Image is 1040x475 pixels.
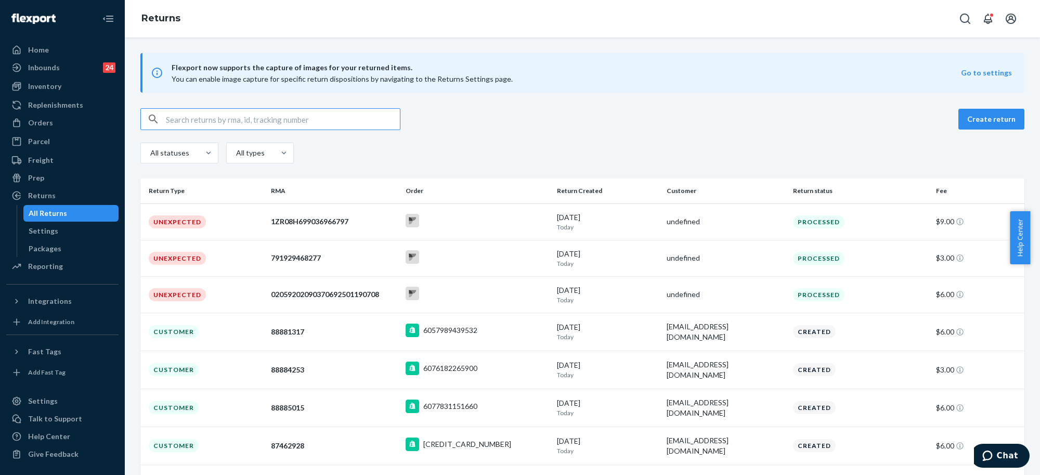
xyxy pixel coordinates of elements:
[557,398,658,417] div: [DATE]
[28,261,63,272] div: Reporting
[133,4,189,34] ol: breadcrumbs
[932,203,1024,240] td: $9.00
[557,285,658,304] div: [DATE]
[557,446,658,455] p: Today
[98,8,119,29] button: Close Navigation
[667,289,785,300] div: undefined
[6,42,119,58] a: Home
[557,296,658,304] p: Today
[793,252,844,265] div: Processed
[557,408,658,417] p: Today
[557,322,658,341] div: [DATE]
[6,59,119,76] a: Inbounds24
[932,276,1024,313] td: $6.00
[553,178,662,203] th: Return Created
[28,431,70,442] div: Help Center
[6,293,119,310] button: Integrations
[932,178,1024,203] th: Fee
[423,401,477,412] div: 6077831151660
[955,8,976,29] button: Open Search Box
[271,327,397,337] div: 88881317
[11,14,56,24] img: Flexport logo
[932,427,1024,465] td: $6.00
[28,190,56,201] div: Returns
[662,178,789,203] th: Customer
[557,249,658,268] div: [DATE]
[28,449,79,459] div: Give Feedback
[6,364,119,381] a: Add Fast Tag
[978,8,998,29] button: Open notifications
[23,240,119,257] a: Packages
[23,223,119,239] a: Settings
[149,215,206,228] div: Unexpected
[557,360,658,379] div: [DATE]
[166,109,400,130] input: Search returns by rma, id, tracking number
[149,401,199,414] div: Customer
[557,259,658,268] p: Today
[423,325,477,336] div: 6057989439532
[961,68,1012,78] button: Go to settings
[958,109,1024,130] button: Create return
[236,148,263,158] div: All types
[28,136,50,147] div: Parcel
[28,173,44,183] div: Prep
[28,396,58,406] div: Settings
[6,446,119,463] button: Give Feedback
[6,97,119,113] a: Replenishments
[28,100,83,110] div: Replenishments
[150,148,188,158] div: All statuses
[667,253,785,263] div: undefined
[28,414,82,424] div: Talk to Support
[6,114,119,131] a: Orders
[271,441,397,451] div: 87462928
[172,61,961,74] span: Flexport now supports the capture of images for your returned items.
[149,439,199,452] div: Customer
[423,363,477,374] div: 6076182265900
[267,178,401,203] th: RMA
[28,155,54,165] div: Freight
[271,403,397,413] div: 88885015
[28,317,74,326] div: Add Integration
[932,240,1024,276] td: $3.00
[6,393,119,409] a: Settings
[28,118,53,128] div: Orders
[23,205,119,222] a: All Returns
[28,346,61,357] div: Fast Tags
[6,428,119,445] a: Help Center
[149,363,199,376] div: Customer
[6,152,119,169] a: Freight
[271,216,397,227] div: 1ZR08H699036966797
[28,45,49,55] div: Home
[149,288,206,301] div: Unexpected
[793,215,844,228] div: Processed
[667,435,785,456] div: [EMAIL_ADDRESS][DOMAIN_NAME]
[29,226,58,236] div: Settings
[6,78,119,95] a: Inventory
[141,12,180,24] a: Returns
[28,296,72,306] div: Integrations
[557,223,658,232] p: Today
[140,178,267,203] th: Return Type
[6,258,119,275] a: Reporting
[423,439,511,450] div: [CREDIT_CARD_NUMBER]
[1010,211,1030,264] button: Help Center
[793,363,836,376] div: Created
[667,360,785,380] div: [EMAIL_ADDRESS][DOMAIN_NAME]
[789,178,932,203] th: Return status
[557,370,658,379] p: Today
[974,444,1030,470] iframe: Opens a widget where you can chat to one of our agents
[1000,8,1021,29] button: Open account menu
[557,332,658,341] p: Today
[271,289,397,300] div: 02059202090370692501190708
[6,170,119,186] a: Prep
[28,62,60,73] div: Inbounds
[29,243,61,254] div: Packages
[667,322,785,342] div: [EMAIL_ADDRESS][DOMAIN_NAME]
[793,439,836,452] div: Created
[149,252,206,265] div: Unexpected
[793,401,836,414] div: Created
[271,253,397,263] div: 791929468277
[667,397,785,418] div: [EMAIL_ADDRESS][DOMAIN_NAME]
